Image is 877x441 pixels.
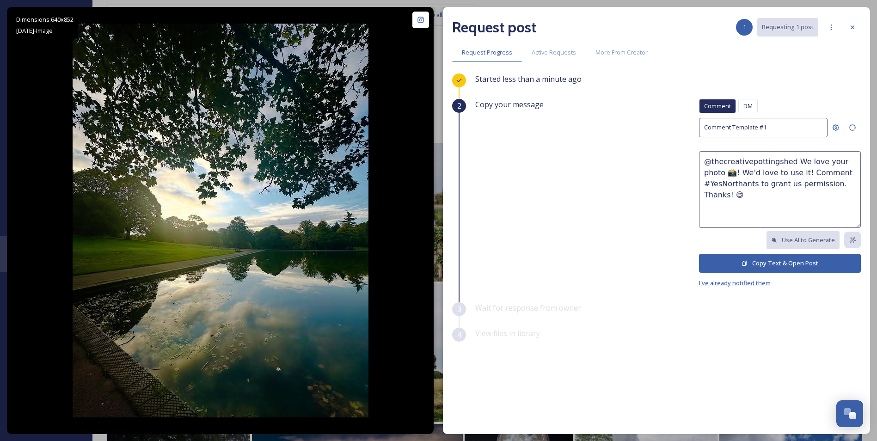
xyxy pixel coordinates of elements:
[73,24,368,417] img: 551621329_17892175266337973_6279579864134079863_n.jpg
[457,100,461,111] span: 2
[452,16,536,38] h2: Request post
[704,123,767,132] span: Comment Template #1
[462,48,512,57] span: Request Progress
[704,102,731,110] span: Comment
[475,74,582,84] span: Started less than a minute ago
[743,23,746,31] span: 1
[767,231,840,249] button: Use AI to Generate
[699,254,861,273] button: Copy Text & Open Post
[475,99,544,110] span: Copy your message
[16,26,53,35] span: [DATE] - Image
[16,15,74,24] span: Dimensions: 640 x 852
[457,329,461,340] span: 4
[743,102,753,110] span: DM
[699,151,861,228] textarea: @thecreativepottingshed We love your photo 📸! We'd love to use it! Comment #YesNorthants to grant...
[475,303,581,313] span: Wait for response from owner
[699,279,771,287] span: I've already notified them
[595,48,648,57] span: More From Creator
[757,18,818,36] button: Requesting 1 post
[475,328,540,338] span: View files in library
[457,304,461,315] span: 3
[836,400,863,427] button: Open Chat
[532,48,576,57] span: Active Requests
